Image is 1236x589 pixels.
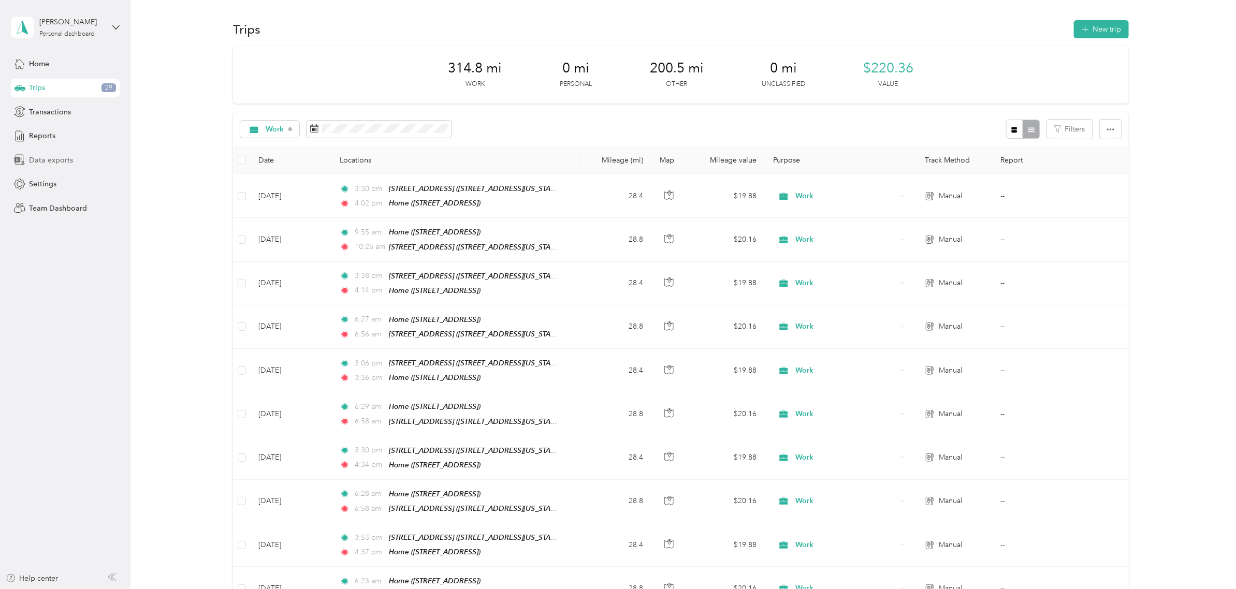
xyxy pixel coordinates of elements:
span: Home ([STREET_ADDRESS]) [389,373,481,381]
span: 200.5 mi [650,60,704,77]
div: [PERSON_NAME] [39,17,104,27]
td: -- [992,174,1090,218]
p: Unclassified [762,80,805,89]
span: 10:25 am [355,241,384,253]
span: Home ([STREET_ADDRESS]) [389,228,481,236]
span: Manual [939,321,962,332]
p: Work [466,80,485,89]
span: Manual [939,495,962,507]
button: New trip [1074,20,1129,38]
span: Manual [939,234,962,245]
span: Work [795,539,896,551]
span: [STREET_ADDRESS] ([STREET_ADDRESS][US_STATE]) [389,446,562,455]
td: $19.88 [689,349,765,392]
span: Home ([STREET_ADDRESS]) [389,286,481,294]
p: Personal [560,80,592,89]
td: $20.16 [689,480,765,523]
span: 0 mi [770,60,797,77]
td: [DATE] [250,218,331,261]
span: Work [795,277,896,289]
td: -- [992,480,1090,523]
td: $20.16 [689,392,765,436]
span: 3:38 pm [355,270,384,282]
td: $19.88 [689,436,765,480]
span: Manual [939,190,962,202]
span: Team Dashboard [29,203,87,214]
span: $220.36 [863,60,913,77]
span: Trips [29,82,45,93]
td: 28.4 [580,436,651,480]
span: 6:58 am [355,503,384,514]
span: 6:28 am [355,488,384,499]
span: 3:30 pm [355,445,384,456]
td: -- [992,523,1090,567]
span: [STREET_ADDRESS] ([STREET_ADDRESS][US_STATE]) [389,504,562,513]
span: Work [266,126,284,133]
span: 3:53 pm [355,532,384,543]
span: Home ([STREET_ADDRESS]) [389,577,481,585]
span: [STREET_ADDRESS] ([STREET_ADDRESS][US_STATE]) [389,359,562,367]
span: Work [795,321,896,332]
td: [DATE] [250,262,331,305]
span: 4:02 pm [355,198,384,209]
span: 4:14 pm [355,285,384,296]
td: [DATE] [250,480,331,523]
span: 4:37 pm [355,547,384,558]
td: [DATE] [250,174,331,218]
td: 28.8 [580,218,651,261]
span: Home ([STREET_ADDRESS]) [389,402,481,410]
span: Transactions [29,107,71,117]
td: 28.4 [580,262,651,305]
span: Manual [939,452,962,463]
td: $19.88 [689,262,765,305]
td: 28.8 [580,392,651,436]
div: Help center [6,573,59,584]
h1: Trips [233,24,260,35]
span: 314.8 mi [448,60,502,77]
th: Report [992,146,1090,174]
td: 28.4 [580,523,651,567]
td: -- [992,218,1090,261]
span: 6:58 am [355,416,384,427]
span: Work [795,452,896,463]
span: [STREET_ADDRESS] ([STREET_ADDRESS][US_STATE]) [389,417,562,426]
p: Other [666,80,688,89]
span: Settings [29,179,56,189]
iframe: Everlance-gr Chat Button Frame [1178,531,1236,589]
span: Home [29,58,49,69]
span: 9:55 am [355,227,384,238]
span: [STREET_ADDRESS] ([STREET_ADDRESS][US_STATE]) [389,330,562,338]
td: 28.4 [580,349,651,392]
span: Home ([STREET_ADDRESS]) [389,490,481,498]
span: Manual [939,277,962,289]
span: 6:29 am [355,401,384,413]
td: -- [992,392,1090,436]
p: Value [879,80,898,89]
td: 28.8 [580,480,651,523]
span: Manual [939,539,962,551]
th: Date [250,146,331,174]
span: Manual [939,365,962,376]
span: 6:23 am [355,576,384,587]
span: [STREET_ADDRESS] ([STREET_ADDRESS][US_STATE]) [389,243,562,252]
td: $20.16 [689,218,765,261]
span: Home ([STREET_ADDRESS]) [389,315,481,323]
span: [STREET_ADDRESS] ([STREET_ADDRESS][US_STATE]) [389,533,562,542]
th: Mileage (mi) [580,146,651,174]
td: -- [992,349,1090,392]
span: 3:36 pm [355,372,384,384]
td: -- [992,305,1090,349]
td: [DATE] [250,349,331,392]
span: Home ([STREET_ADDRESS]) [389,548,481,556]
td: [DATE] [250,305,331,349]
td: -- [992,262,1090,305]
span: Home ([STREET_ADDRESS]) [389,199,481,207]
th: Mileage value [689,146,765,174]
span: [STREET_ADDRESS] ([STREET_ADDRESS][US_STATE]) [389,184,562,193]
span: 6:27 am [355,314,384,325]
span: [STREET_ADDRESS] ([STREET_ADDRESS][US_STATE]) [389,272,562,281]
td: -- [992,436,1090,480]
td: [DATE] [250,436,331,480]
td: 28.4 [580,174,651,218]
span: Work [795,365,896,376]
